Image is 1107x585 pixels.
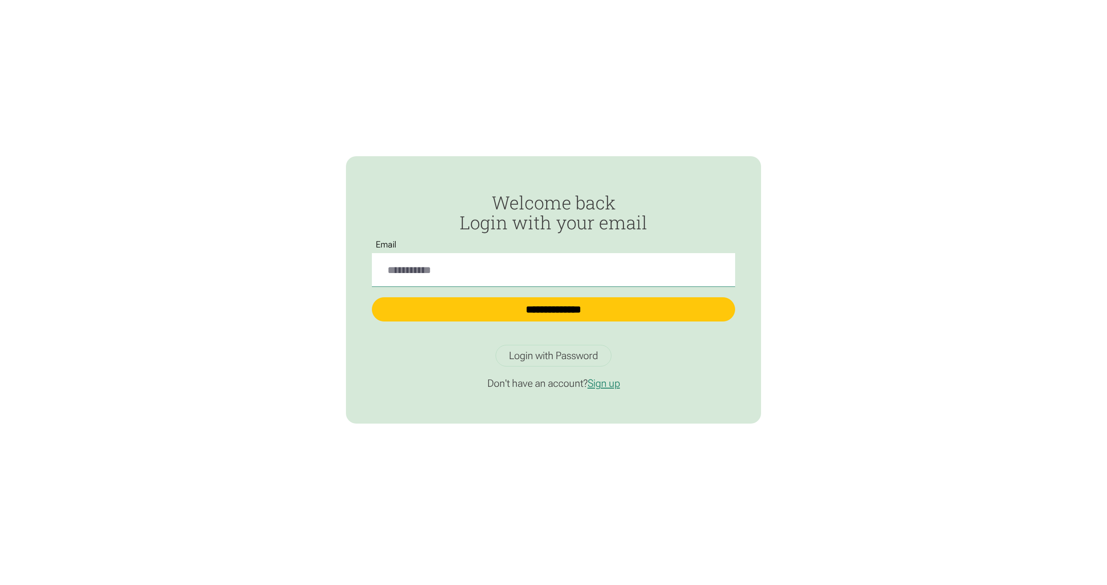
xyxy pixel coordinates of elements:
h2: Welcome back Login with your email [372,193,735,232]
label: Email [372,240,401,250]
div: Login with Password [509,349,598,362]
p: Don't have an account? [372,377,735,390]
form: Passwordless Login [372,193,735,335]
a: Sign up [588,377,620,389]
